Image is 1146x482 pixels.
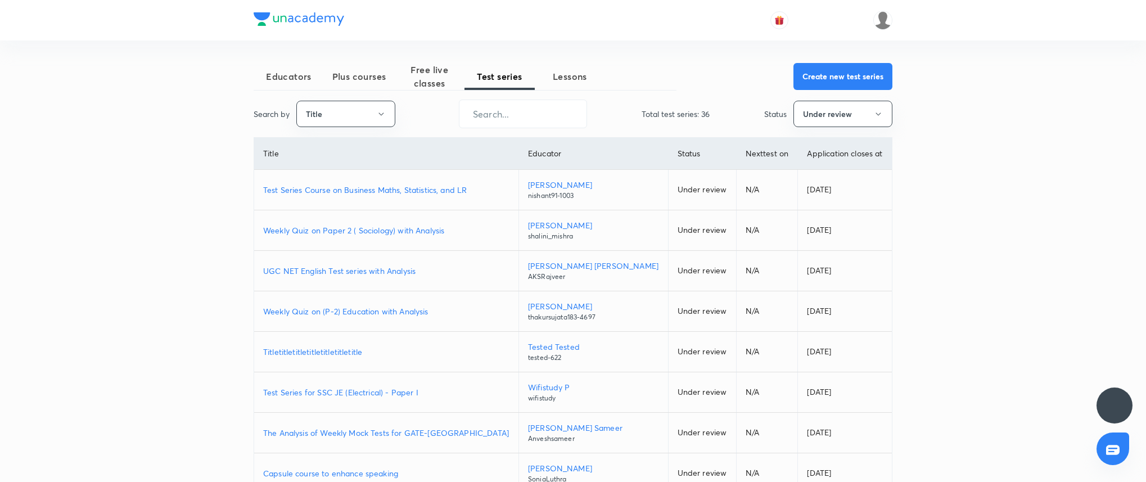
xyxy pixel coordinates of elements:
[668,170,736,210] td: Under review
[528,300,659,322] a: [PERSON_NAME]thakursujata183-4697
[668,210,736,251] td: Under review
[296,101,395,127] button: Title
[528,260,659,272] p: [PERSON_NAME] [PERSON_NAME]
[1108,399,1121,412] img: ttu
[528,179,659,191] p: [PERSON_NAME]
[528,393,659,403] p: wifistudy
[668,372,736,413] td: Under review
[528,179,659,201] a: [PERSON_NAME]nishant91-1003
[793,63,892,90] button: Create new test series
[528,260,659,282] a: [PERSON_NAME] [PERSON_NAME]AKSRajveer
[528,422,659,444] a: [PERSON_NAME] SameerAnveshsameer
[736,170,798,210] td: N/A
[254,12,344,29] a: Company Logo
[770,11,788,29] button: avatar
[254,108,290,120] p: Search by
[798,372,892,413] td: [DATE]
[528,422,659,434] p: [PERSON_NAME] Sameer
[798,413,892,453] td: [DATE]
[528,300,659,312] p: [PERSON_NAME]
[263,427,509,439] a: The Analysis of Weekly Mock Tests for GATE-[GEOGRAPHIC_DATA]
[528,353,659,363] p: tested-622
[798,291,892,332] td: [DATE]
[263,305,509,317] a: Weekly Quiz on (P-2) Education with Analysis
[528,272,659,282] p: AKSRajveer
[668,413,736,453] td: Under review
[528,312,659,322] p: thakursujata183-4697
[528,381,659,403] a: Wifistudy Pwifistudy
[528,231,659,241] p: shalini_mishra
[394,63,464,90] span: Free live classes
[528,381,659,393] p: Wifistudy P
[668,251,736,291] td: Under review
[668,332,736,372] td: Under review
[736,332,798,372] td: N/A
[736,291,798,332] td: N/A
[459,100,586,128] input: Search...
[774,15,784,25] img: avatar
[263,346,509,358] a: Titletitletitletitletitletitletitle
[736,251,798,291] td: N/A
[798,170,892,210] td: [DATE]
[798,138,892,170] th: Application closes at
[668,138,736,170] th: Status
[464,70,535,83] span: Test series
[798,332,892,372] td: [DATE]
[642,108,710,120] p: Total test series: 36
[798,251,892,291] td: [DATE]
[263,467,509,479] a: Capsule course to enhance speaking
[254,70,324,83] span: Educators
[873,11,892,30] img: krishnakumar J
[263,265,509,277] a: UGC NET English Test series with Analysis
[528,341,659,363] a: Tested Testedtested-622
[736,210,798,251] td: N/A
[528,434,659,444] p: Anveshsameer
[668,291,736,332] td: Under review
[798,210,892,251] td: [DATE]
[535,70,605,83] span: Lessons
[254,138,518,170] th: Title
[764,108,787,120] p: Status
[254,12,344,26] img: Company Logo
[736,413,798,453] td: N/A
[528,219,659,231] p: [PERSON_NAME]
[736,372,798,413] td: N/A
[263,386,509,398] a: Test Series for SSC JE (Electrical) - Paper I
[518,138,668,170] th: Educator
[324,70,394,83] span: Plus courses
[528,341,659,353] p: Tested Tested
[528,462,659,474] p: [PERSON_NAME]
[528,219,659,241] a: [PERSON_NAME]shalini_mishra
[263,224,509,236] a: Weekly Quiz on Paper 2 ( Sociology) with Analysis
[793,101,892,127] button: Under review
[736,138,798,170] th: Next test on
[263,184,509,196] a: Test Series Course on Business Maths, Statistics, and LR
[528,191,659,201] p: nishant91-1003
